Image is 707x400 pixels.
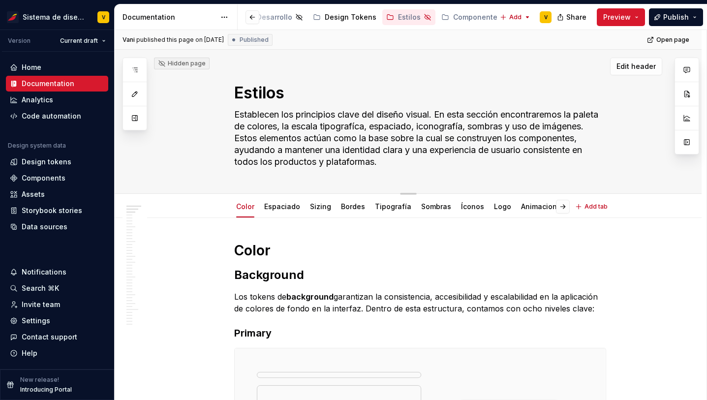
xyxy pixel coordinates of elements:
a: Analytics [6,92,108,108]
h1: Color [234,242,606,259]
a: Home [6,60,108,75]
a: Componentes [437,9,516,25]
div: Hidden page [158,60,206,67]
button: Search ⌘K [6,280,108,296]
div: published this page on [DATE] [136,36,224,44]
div: Design system data [8,142,66,150]
textarea: Estilos [232,81,604,105]
a: Estilos [382,9,435,25]
div: Bordes [337,196,369,216]
div: V [102,13,105,21]
strong: Primary [234,327,272,339]
strong: Background [234,268,304,282]
button: Add [497,10,534,24]
div: Data sources [22,222,67,232]
a: Open page [644,33,694,47]
button: Notifications [6,264,108,280]
div: Animaciones [517,196,569,216]
span: Published [240,36,269,44]
a: Design tokens [6,154,108,170]
div: Analytics [22,95,53,105]
span: Vani [123,36,135,44]
a: Íconos [461,202,484,211]
div: Estilos [398,12,421,22]
a: Sizing [310,202,331,211]
div: Color [232,196,258,216]
div: Invite team [22,300,60,309]
div: Help [22,348,37,358]
a: Espaciado [264,202,300,211]
button: Contact support [6,329,108,345]
div: Version [8,37,31,45]
div: Design tokens [22,157,71,167]
div: Documentation [123,12,215,22]
div: Documentation [22,79,74,89]
span: Share [566,12,586,22]
span: Add [509,13,522,21]
div: Sizing [306,196,335,216]
div: Search ⌘K [22,283,59,293]
a: Sombras [421,202,451,211]
div: Contact support [22,332,77,342]
span: Publish [663,12,689,22]
button: Edit header [610,58,662,75]
span: Add tab [584,203,608,211]
div: Sombras [417,196,455,216]
a: Data sources [6,219,108,235]
textarea: Establecen los principios clave del diseño visual. En esta sección encontraremos la paleta de col... [232,107,604,170]
button: Publish [649,8,703,26]
div: Espaciado [260,196,304,216]
button: Sistema de diseño IberiaV [2,6,112,28]
a: Assets [6,186,108,202]
p: Los tokens de garantizan la consistencia, accesibilidad y escalabilidad en la aplicación de color... [234,291,606,314]
a: Code automation [6,108,108,124]
div: Components [22,173,65,183]
button: Share [552,8,593,26]
div: Home [22,62,41,72]
img: 55604660-494d-44a9-beb2-692398e9940a.png [7,11,19,23]
a: Color [236,202,254,211]
div: Íconos [457,196,488,216]
a: Bordes [341,202,365,211]
div: V [544,13,548,21]
span: Preview [603,12,631,22]
div: Code automation [22,111,81,121]
strong: background [286,292,334,302]
div: Componentes [453,12,501,22]
div: Storybook stories [22,206,82,215]
a: Animaciones [521,202,565,211]
div: Notifications [22,267,66,277]
a: Invite team [6,297,108,312]
button: Preview [597,8,645,26]
div: Design Tokens [325,12,376,22]
div: Tipografía [371,196,415,216]
div: Settings [22,316,50,326]
a: Tipografía [375,202,411,211]
span: Current draft [60,37,98,45]
p: Introducing Portal [20,386,72,394]
a: Documentation [6,76,108,92]
span: Open page [656,36,689,44]
button: Current draft [56,34,110,48]
div: Assets [22,189,45,199]
div: Logo [490,196,515,216]
a: Settings [6,313,108,329]
a: Design Tokens [309,9,380,25]
button: Add tab [572,200,612,214]
a: Storybook stories [6,203,108,218]
a: Components [6,170,108,186]
div: Sistema de diseño Iberia [23,12,86,22]
button: Help [6,345,108,361]
a: Logo [494,202,511,211]
p: New release! [20,376,59,384]
span: Edit header [616,62,656,71]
